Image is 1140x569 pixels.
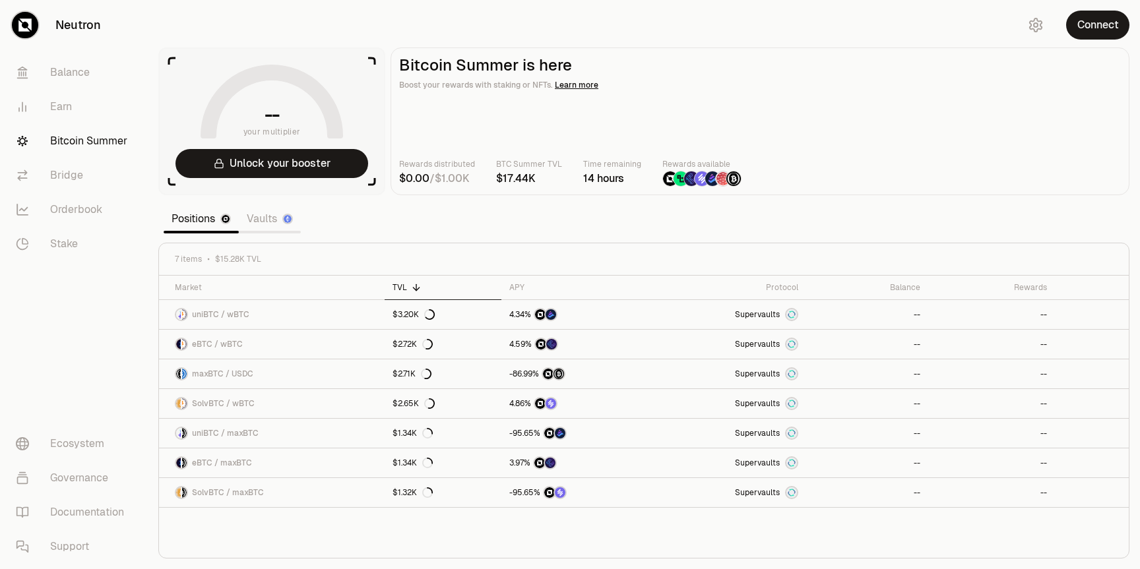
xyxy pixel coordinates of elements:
[393,487,433,498] div: $1.32K
[509,308,640,321] button: NTRNBedrock Diamonds
[546,398,556,409] img: Solv Points
[546,339,557,349] img: EtherFi Points
[385,419,501,448] a: $1.34K
[192,309,249,320] span: uniBTC / wBTC
[192,458,252,468] span: eBTC / maxBTC
[509,486,640,499] button: NTRNSolv Points
[726,171,741,186] img: Structured Points
[385,359,501,388] a: $2.71K
[543,369,554,379] img: NTRN
[501,359,648,388] a: NTRNStructured Points
[928,300,1055,329] a: --
[662,158,742,171] p: Rewards available
[159,478,385,507] a: SolvBTC LogomaxBTC LogoSolvBTC / maxBTC
[648,359,806,388] a: SupervaultsSupervaults
[159,330,385,359] a: eBTC LogowBTC LogoeBTC / wBTC
[544,487,555,498] img: NTRN
[663,171,678,186] img: NTRN
[399,56,1121,75] h2: Bitcoin Summer is here
[385,330,501,359] a: $2.72K
[534,458,545,468] img: NTRN
[546,309,556,320] img: Bedrock Diamonds
[735,428,780,438] span: Supervaults
[5,461,142,495] a: Governance
[509,367,640,380] button: NTRNStructured Points
[806,478,928,507] a: --
[5,495,142,529] a: Documentation
[192,339,243,349] span: eBTC / wBTC
[182,487,187,498] img: maxBTC Logo
[399,158,475,171] p: Rewards distributed
[786,487,797,498] img: Supervaults
[385,478,501,507] a: $1.32K
[192,369,253,379] span: maxBTC / USDC
[545,458,555,468] img: EtherFi Points
[735,309,780,320] span: Supervaults
[555,487,565,498] img: Solv Points
[806,448,928,477] a: --
[5,55,142,90] a: Balance
[536,339,546,349] img: NTRN
[164,206,239,232] a: Positions
[284,215,292,223] img: Ethereum Logo
[648,478,806,507] a: SupervaultsSupervaults
[501,419,648,448] a: NTRNBedrock Diamonds
[5,227,142,261] a: Stake
[175,149,368,178] button: Unlock your booster
[192,487,264,498] span: SolvBTC / maxBTC
[5,158,142,193] a: Bridge
[544,428,555,438] img: NTRN
[555,428,565,438] img: Bedrock Diamonds
[501,478,648,507] a: NTRNSolv Points
[393,339,433,349] div: $2.72K
[735,487,780,498] span: Supervaults
[535,309,546,320] img: NTRN
[176,398,181,409] img: SolvBTC Logo
[554,369,564,379] img: Structured Points
[5,427,142,461] a: Ecosystem
[192,398,255,409] span: SolvBTC / wBTC
[5,193,142,227] a: Orderbook
[501,300,648,329] a: NTRNBedrock Diamonds
[243,125,301,138] span: your multiplier
[501,330,648,359] a: NTRNEtherFi Points
[806,419,928,448] a: --
[814,282,920,293] div: Balance
[182,369,187,379] img: USDC Logo
[509,397,640,410] button: NTRNSolv Points
[182,398,187,409] img: wBTC Logo
[385,389,501,418] a: $2.65K
[399,171,475,187] div: /
[648,330,806,359] a: SupervaultsSupervaults
[509,456,640,469] button: NTRNEtherFi Points
[5,90,142,124] a: Earn
[159,419,385,448] a: uniBTC LogomaxBTC LogouniBTC / maxBTC
[159,359,385,388] a: maxBTC LogoUSDC LogomaxBTC / USDC
[176,487,181,498] img: SolvBTC Logo
[501,389,648,418] a: NTRNSolv Points
[928,478,1055,507] a: --
[496,158,562,171] p: BTC Summer TVL
[535,398,546,409] img: NTRN
[928,389,1055,418] a: --
[583,158,641,171] p: Time remaining
[215,254,261,264] span: $15.28K TVL
[648,389,806,418] a: SupervaultsSupervaults
[393,282,493,293] div: TVL
[928,359,1055,388] a: --
[928,448,1055,477] a: --
[786,398,797,409] img: Supervaults
[806,300,928,329] a: --
[176,428,181,438] img: uniBTC Logo
[393,458,433,468] div: $1.34K
[786,369,797,379] img: Supervaults
[385,300,501,329] a: $3.20K
[648,419,806,448] a: SupervaultsSupervaults
[806,359,928,388] a: --
[159,300,385,329] a: uniBTC LogowBTC LogouniBTC / wBTC
[806,389,928,418] a: --
[385,448,501,477] a: $1.34K
[735,398,780,409] span: Supervaults
[5,124,142,158] a: Bitcoin Summer
[806,330,928,359] a: --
